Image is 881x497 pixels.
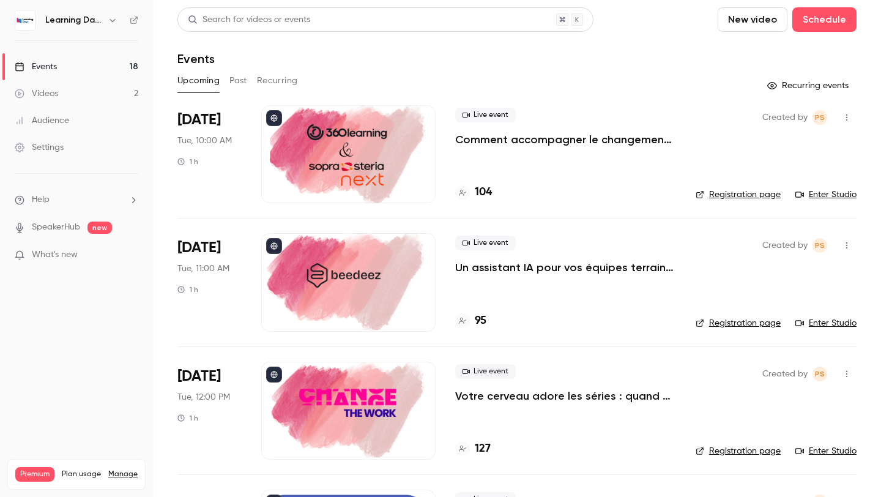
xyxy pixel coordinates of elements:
[177,51,215,66] h1: Events
[812,367,827,381] span: Prad Selvarajah
[124,250,138,261] iframe: Noticeable Trigger
[455,313,486,329] a: 95
[762,110,808,125] span: Created by
[762,238,808,253] span: Created by
[455,364,516,379] span: Live event
[32,193,50,206] span: Help
[87,222,112,234] span: new
[696,317,781,329] a: Registration page
[177,71,220,91] button: Upcoming
[475,184,492,201] h4: 104
[475,313,486,329] h4: 95
[15,10,35,30] img: Learning Days
[815,110,825,125] span: PS
[455,108,516,122] span: Live event
[815,238,825,253] span: PS
[177,362,242,460] div: Oct 7 Tue, 12:00 PM (Europe/Paris)
[455,441,491,457] a: 127
[815,367,825,381] span: PS
[15,467,54,482] span: Premium
[15,61,57,73] div: Events
[795,317,857,329] a: Enter Studio
[696,445,781,457] a: Registration page
[62,469,101,479] span: Plan usage
[455,184,492,201] a: 104
[177,135,232,147] span: Tue, 10:00 AM
[718,7,787,32] button: New video
[229,71,247,91] button: Past
[762,367,808,381] span: Created by
[257,71,298,91] button: Recurring
[45,14,103,26] h6: Learning Days
[475,441,491,457] h4: 127
[795,445,857,457] a: Enter Studio
[177,263,229,275] span: Tue, 11:00 AM
[177,391,230,403] span: Tue, 12:00 PM
[108,469,138,479] a: Manage
[177,157,198,166] div: 1 h
[177,238,221,258] span: [DATE]
[177,367,221,386] span: [DATE]
[177,110,221,130] span: [DATE]
[15,141,64,154] div: Settings
[762,76,857,95] button: Recurring events
[455,260,676,275] a: Un assistant IA pour vos équipes terrain : former, accompagner et transformer l’expérience apprenant
[177,413,198,423] div: 1 h
[15,114,69,127] div: Audience
[455,389,676,403] a: Votre cerveau adore les séries : quand les neurosciences rencontrent la formation
[177,105,242,203] div: Oct 7 Tue, 10:00 AM (Europe/Paris)
[795,189,857,201] a: Enter Studio
[188,13,310,26] div: Search for videos or events
[812,238,827,253] span: Prad Selvarajah
[177,285,198,294] div: 1 h
[177,233,242,331] div: Oct 7 Tue, 11:00 AM (Europe/Paris)
[696,189,781,201] a: Registration page
[32,221,80,234] a: SpeakerHub
[455,132,676,147] a: Comment accompagner le changement avec le skills-based learning ?
[15,193,138,206] li: help-dropdown-opener
[32,248,78,261] span: What's new
[792,7,857,32] button: Schedule
[812,110,827,125] span: Prad Selvarajah
[15,88,58,100] div: Videos
[455,236,516,250] span: Live event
